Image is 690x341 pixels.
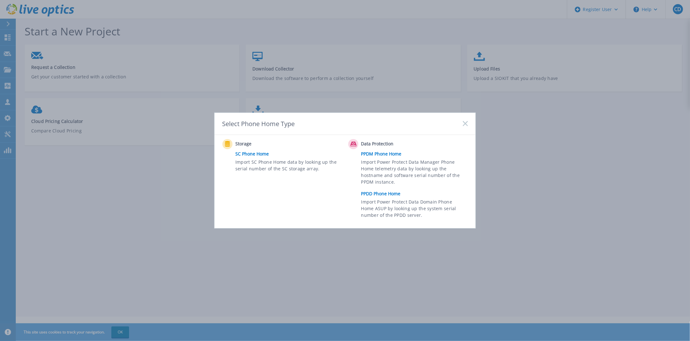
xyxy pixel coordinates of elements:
a: PPDM Phone Home [361,149,471,159]
span: Import Power Protect Data Manager Phone Home telemetry data by looking up the hostname and softwa... [361,159,466,188]
a: SC Phone Home [235,149,345,159]
span: Import Power Protect Data Domain Phone Home ASUP by looking up the system serial number of the PP... [361,198,466,220]
span: Storage [235,140,298,148]
div: Select Phone Home Type [222,119,295,128]
a: PPDD Phone Home [361,189,471,198]
span: Import SC Phone Home data by looking up the serial number of the SC storage array. [235,159,340,173]
span: Data Protection [361,140,424,148]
